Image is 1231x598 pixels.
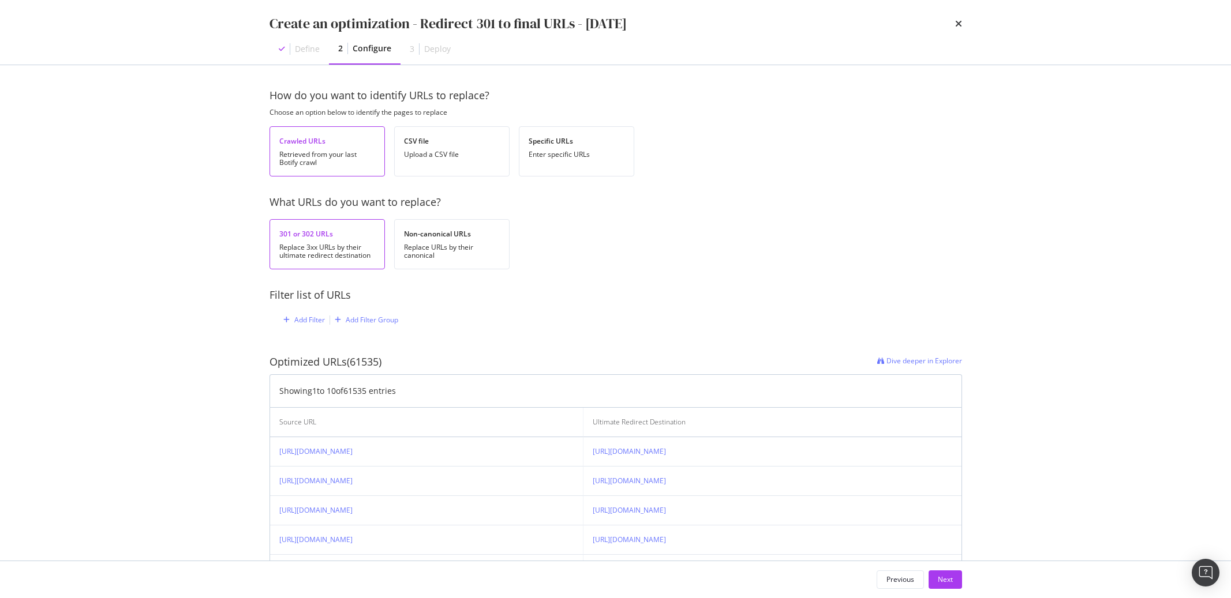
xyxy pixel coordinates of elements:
div: Enter specific URLs [529,151,624,159]
div: 301 or 302 URLs [279,229,375,239]
a: Dive deeper in Explorer [877,355,962,370]
div: Optimized URLs (61535) [270,355,381,370]
button: Next [929,570,962,589]
div: Define [295,43,320,55]
a: [URL][DOMAIN_NAME] [593,446,666,456]
div: times [955,14,962,33]
div: What URLs do you want to replace? [270,195,962,210]
a: [URL][DOMAIN_NAME] [593,535,666,544]
div: Upload a CSV file [404,151,500,159]
a: [URL][DOMAIN_NAME] [279,505,353,515]
div: How do you want to identify URLs to replace? [270,88,962,103]
div: Filter list of URLs [270,288,962,303]
div: Retrieved from your last Botify crawl [279,151,375,167]
div: Add Filter [294,315,325,325]
th: Source URL [270,408,583,437]
span: Dive deeper in Explorer [886,356,962,366]
div: Specific URLs [529,136,624,146]
div: Configure [353,43,391,54]
button: Add Filter Group [330,313,398,327]
div: Open Intercom Messenger [1192,559,1219,586]
div: Choose an option below to identify the pages to replace [270,108,962,117]
div: Create an optimization - Redirect 301 to final URLs - [DATE] [270,14,627,33]
div: Replace URLs by their canonical [404,243,500,259]
div: Previous [886,574,914,584]
div: Next [938,574,953,584]
a: [URL][DOMAIN_NAME] [279,446,353,456]
div: 3 [410,43,414,55]
div: Replace 3xx URLs by their ultimate redirect destination [279,243,375,259]
a: [URL][DOMAIN_NAME] [593,505,666,515]
a: [URL][DOMAIN_NAME] [593,476,666,486]
a: [URL][DOMAIN_NAME] [279,535,353,544]
button: Add Filter [279,313,325,327]
div: Add Filter Group [346,315,398,325]
th: Ultimate Redirect Destination [583,408,961,437]
div: Non-canonical URLs [404,229,500,239]
div: Deploy [424,43,451,55]
div: CSV file [404,136,500,146]
a: [URL][DOMAIN_NAME] [279,476,353,486]
button: Previous [877,570,924,589]
div: 2 [338,43,343,54]
div: Showing 1 to 10 of 61535 entries [279,385,396,397]
div: Crawled URLs [279,136,375,146]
